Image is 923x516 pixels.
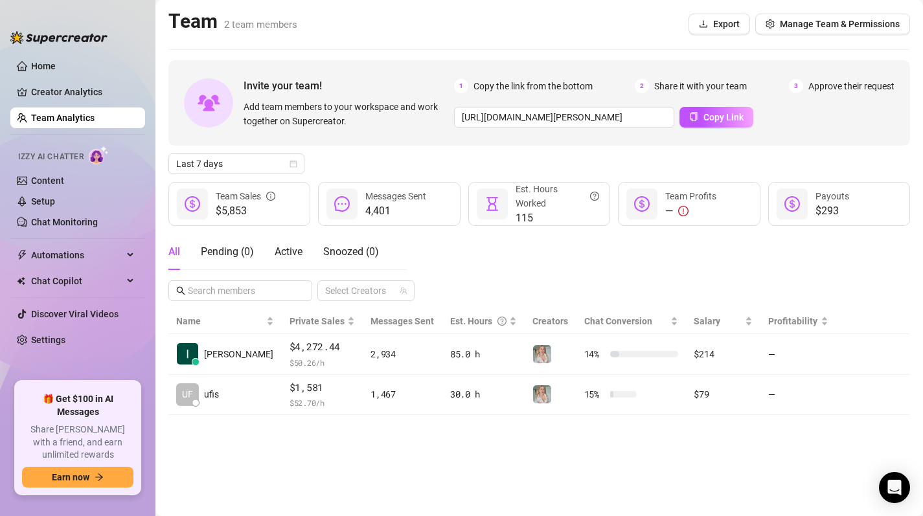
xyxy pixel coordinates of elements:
div: — [665,203,716,219]
a: Settings [31,335,65,345]
div: 1,467 [370,387,435,401]
div: Team Sales [216,189,275,203]
button: Export [689,14,750,34]
a: Team Analytics [31,113,95,123]
div: Est. Hours Worked [516,182,599,210]
span: Copy the link from the bottom [473,79,593,93]
span: Profitability [768,316,817,326]
span: Export [713,19,740,29]
span: Izzy AI Chatter [18,151,84,163]
span: 1 [454,79,468,93]
span: $1,581 [290,380,356,396]
span: question-circle [497,314,507,328]
span: Copy Link [703,112,744,122]
span: 🎁 Get $100 in AI Messages [22,393,133,418]
span: team [400,287,407,295]
img: Sirene [533,385,551,403]
span: UF [182,387,193,401]
span: $4,272.44 [290,339,356,355]
a: Home [31,61,56,71]
button: Manage Team & Permissions [755,14,910,34]
img: Sirene [533,345,551,363]
span: Team Profits [665,191,716,201]
span: hourglass [484,196,500,212]
span: thunderbolt [17,250,27,260]
span: $293 [815,203,849,219]
img: AI Chatter [89,146,109,164]
td: — [760,375,836,416]
span: dollar-circle [185,196,200,212]
span: setting [766,19,775,28]
span: 2 [635,79,649,93]
span: 4,401 [365,203,426,219]
span: Add team members to your workspace and work together on Supercreator. [244,100,449,128]
button: Copy Link [679,107,753,128]
span: $ 50.26 /h [290,356,356,369]
span: 3 [789,79,803,93]
span: Payouts [815,191,849,201]
span: Private Sales [290,316,345,326]
span: Approve their request [808,79,895,93]
span: Share it with your team [654,79,747,93]
span: calendar [290,160,297,168]
span: 115 [516,210,599,226]
img: Chat Copilot [17,276,25,286]
span: $5,853 [216,203,275,219]
span: download [699,19,708,28]
button: Earn nowarrow-right [22,467,133,488]
span: info-circle [266,189,275,203]
span: search [176,286,185,295]
span: Manage Team & Permissions [780,19,900,29]
div: Open Intercom Messenger [879,472,910,503]
span: Snoozed ( 0 ) [323,245,379,258]
a: Discover Viral Videos [31,309,119,319]
span: [PERSON_NAME] [204,347,273,361]
span: Messages Sent [370,316,434,326]
h2: Team [168,9,297,34]
div: Est. Hours [450,314,507,328]
span: Chat Conversion [584,316,652,326]
span: $ 52.70 /h [290,396,356,409]
span: arrow-right [95,473,104,482]
span: 2 team members [224,19,297,30]
img: logo-BBDzfeDw.svg [10,31,108,44]
span: Active [275,245,302,258]
span: exclamation-circle [678,206,689,216]
a: Setup [31,196,55,207]
div: $79 [694,387,753,401]
span: 14 % [584,347,605,361]
input: Search members [188,284,294,298]
span: ufis [204,387,219,401]
span: dollar-circle [784,196,800,212]
a: Chat Monitoring [31,217,98,227]
span: Earn now [52,472,89,482]
span: Salary [694,316,720,326]
span: copy [689,112,698,121]
div: 30.0 h [450,387,518,401]
th: Name [168,309,282,334]
span: Name [176,314,264,328]
a: Creator Analytics [31,82,135,102]
th: Creators [525,309,576,334]
span: 15 % [584,387,605,401]
span: question-circle [590,182,599,210]
span: message [334,196,350,212]
span: Invite your team! [244,78,454,94]
div: All [168,244,180,260]
span: Messages Sent [365,191,426,201]
span: dollar-circle [634,196,650,212]
a: Content [31,175,64,186]
td: — [760,334,836,375]
div: 85.0 h [450,347,518,361]
span: Share [PERSON_NAME] with a friend, and earn unlimited rewards [22,423,133,462]
img: Irene [177,343,198,365]
div: Pending ( 0 ) [201,244,254,260]
div: $214 [694,347,753,361]
span: Chat Copilot [31,271,123,291]
span: Automations [31,245,123,265]
span: Last 7 days [176,154,297,174]
div: 2,934 [370,347,435,361]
